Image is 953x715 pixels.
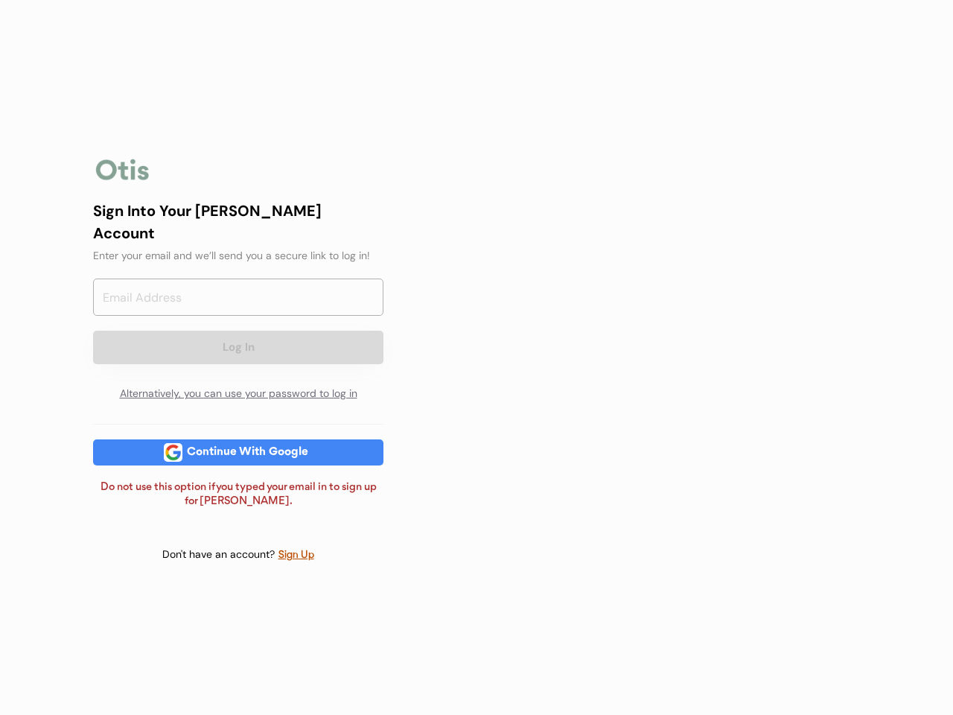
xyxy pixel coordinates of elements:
[278,547,315,564] div: Sign Up
[182,447,313,458] div: Continue With Google
[93,331,383,364] button: Log In
[93,480,383,509] div: Do not use this option if you typed your email in to sign up for [PERSON_NAME].
[93,200,383,244] div: Sign Into Your [PERSON_NAME] Account
[162,547,278,562] div: Don't have an account?
[93,248,383,264] div: Enter your email and we’ll send you a secure link to log in!
[93,279,383,316] input: Email Address
[93,379,383,409] div: Alternatively, you can use your password to log in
